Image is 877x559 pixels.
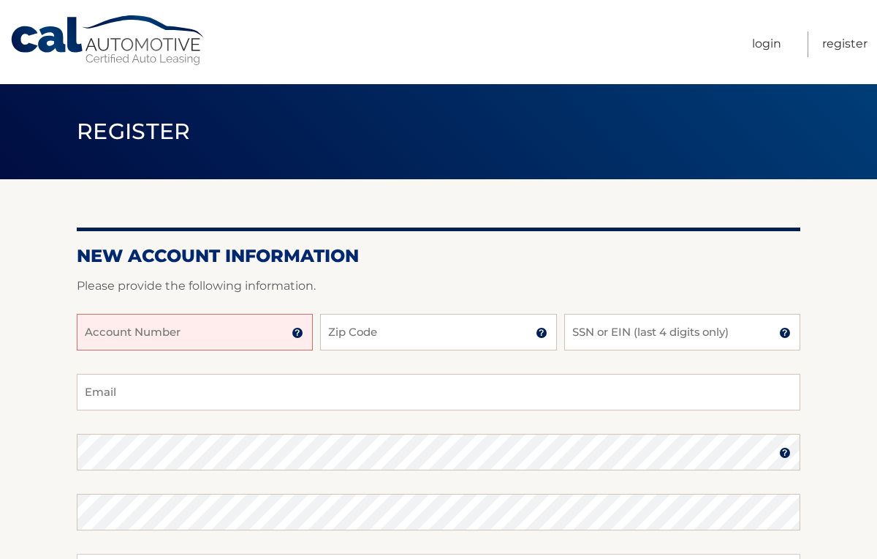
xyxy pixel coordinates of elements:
[292,327,303,339] img: tooltip.svg
[10,15,207,67] a: Cal Automotive
[564,314,800,350] input: SSN or EIN (last 4 digits only)
[779,327,791,339] img: tooltip.svg
[77,118,191,145] span: Register
[752,31,781,57] a: Login
[822,31,867,57] a: Register
[779,447,791,459] img: tooltip.svg
[320,314,556,350] input: Zip Code
[77,374,800,410] input: Email
[77,314,313,350] input: Account Number
[77,276,800,296] p: Please provide the following information.
[536,327,547,339] img: tooltip.svg
[77,245,800,267] h2: New Account Information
